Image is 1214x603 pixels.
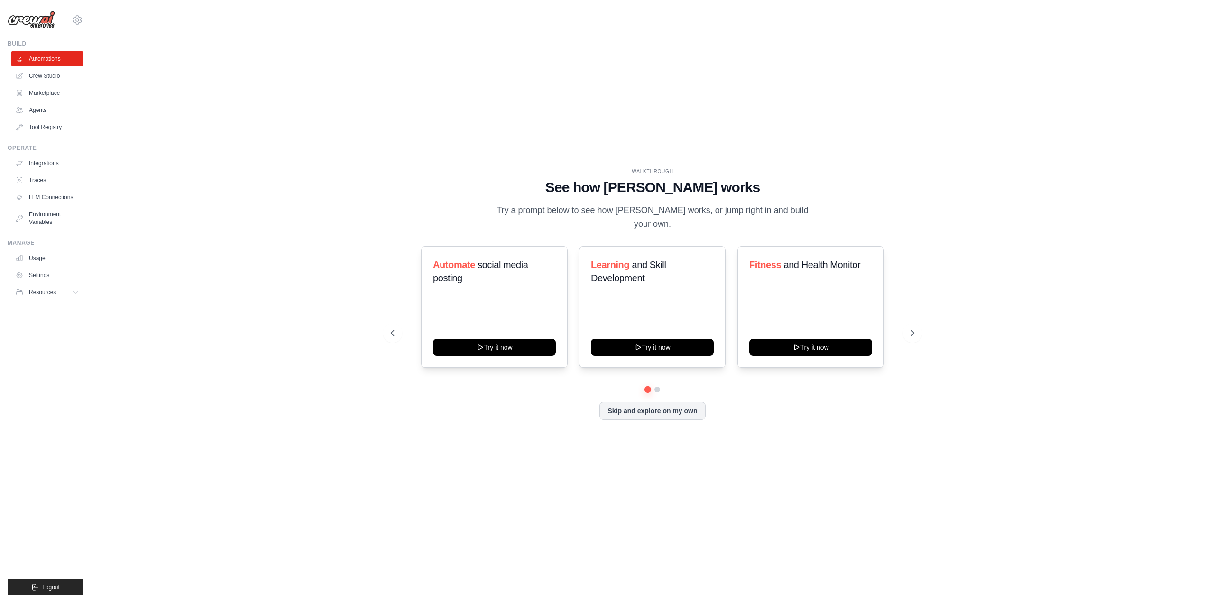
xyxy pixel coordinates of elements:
span: Resources [29,288,56,296]
a: Crew Studio [11,68,83,83]
span: Fitness [749,260,781,270]
a: LLM Connections [11,190,83,205]
a: Traces [11,173,83,188]
img: Logo [8,11,55,29]
a: Usage [11,250,83,266]
div: WALKTHROUGH [391,168,914,175]
span: social media posting [433,260,528,283]
span: Logout [42,584,60,591]
a: Settings [11,268,83,283]
button: Try it now [591,339,714,356]
div: Operate [8,144,83,152]
iframe: Chat Widget [1167,557,1214,603]
a: Environment Variables [11,207,83,230]
a: Marketplace [11,85,83,101]
a: Agents [11,102,83,118]
span: and Health Monitor [783,260,860,270]
a: Integrations [11,156,83,171]
span: Learning [591,260,629,270]
button: Resources [11,285,83,300]
div: Build [8,40,83,47]
h1: See how [PERSON_NAME] works [391,179,914,196]
span: Automate [433,260,475,270]
a: Automations [11,51,83,66]
div: Manage [8,239,83,247]
p: Try a prompt below to see how [PERSON_NAME] works, or jump right in and build your own. [493,204,812,232]
button: Skip and explore on my own [599,402,705,420]
button: Logout [8,579,83,595]
button: Try it now [749,339,872,356]
a: Tool Registry [11,120,83,135]
button: Try it now [433,339,556,356]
